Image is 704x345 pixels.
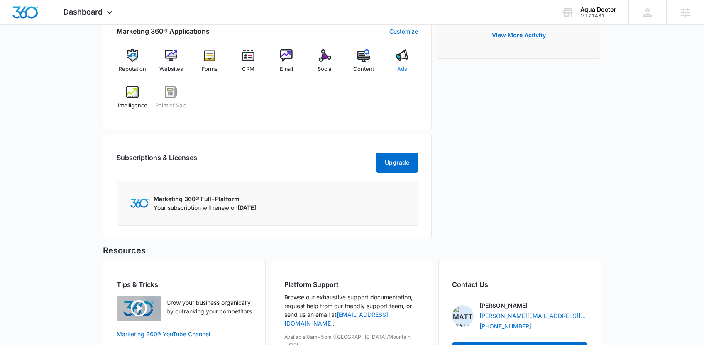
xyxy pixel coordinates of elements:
span: Content [353,65,374,73]
a: Ads [386,49,418,79]
span: Social [318,65,332,73]
span: Websites [159,65,183,73]
img: Quick Overview Video [117,296,161,321]
h2: Marketing 360® Applications [117,26,210,36]
a: Email [271,49,303,79]
span: Forms [202,65,218,73]
h2: Subscriptions & Licenses [117,153,197,169]
h2: Platform Support [284,279,420,289]
span: Email [280,65,293,73]
span: [DATE] [237,204,256,211]
a: Websites [155,49,187,79]
span: Ads [397,65,407,73]
a: Intelligence [117,86,149,116]
span: CRM [242,65,254,73]
h2: Tips & Tricks [117,279,252,289]
a: Reputation [117,49,149,79]
button: Upgrade [376,153,418,172]
a: [PHONE_NUMBER] [479,322,531,330]
a: Point of Sale [155,86,187,116]
a: Forms [194,49,226,79]
span: Dashboard [64,7,103,16]
a: Customize [389,27,418,36]
a: Marketing 360® YouTube Channel [117,330,252,338]
span: Point of Sale [155,102,187,110]
h2: Contact Us [452,279,587,289]
img: Marketing 360 Logo [130,199,149,207]
a: CRM [232,49,264,79]
p: Grow your business organically by outranking your competitors [166,298,252,316]
h5: Resources [103,244,601,257]
button: View More Activity [484,25,554,45]
a: Social [309,49,341,79]
span: Intelligence [118,102,147,110]
a: [PERSON_NAME][EMAIL_ADDRESS][PERSON_NAME][DOMAIN_NAME] [479,311,587,320]
p: Marketing 360® Full-Platform [154,194,256,203]
p: Your subscription will renew on [154,203,256,212]
p: [PERSON_NAME] [479,301,528,310]
div: account name [580,6,616,13]
a: Content [348,49,380,79]
p: Browse our exhaustive support documentation, request help from our friendly support team, or send... [284,293,420,328]
div: account id [580,13,616,19]
span: Reputation [119,65,146,73]
img: Matt Malone [452,305,474,327]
